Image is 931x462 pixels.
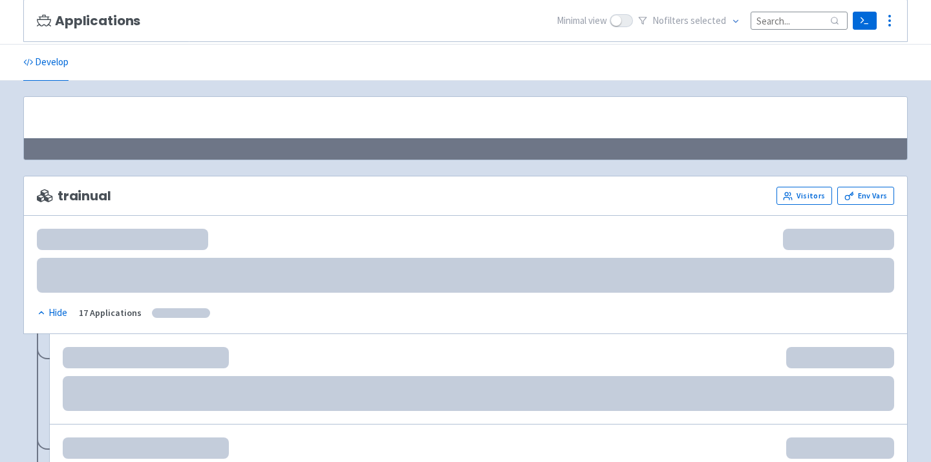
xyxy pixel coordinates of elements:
[837,187,894,205] a: Env Vars
[23,45,69,81] a: Develop
[37,14,140,28] h3: Applications
[37,189,111,204] span: trainual
[853,12,877,30] a: Terminal
[37,306,67,320] div: Hide
[751,12,848,29] input: Search...
[37,306,69,320] button: Hide
[776,187,832,205] a: Visitors
[652,14,726,28] span: No filter s
[557,14,607,28] span: Minimal view
[690,14,726,26] span: selected
[79,306,142,320] div: 17 Applications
